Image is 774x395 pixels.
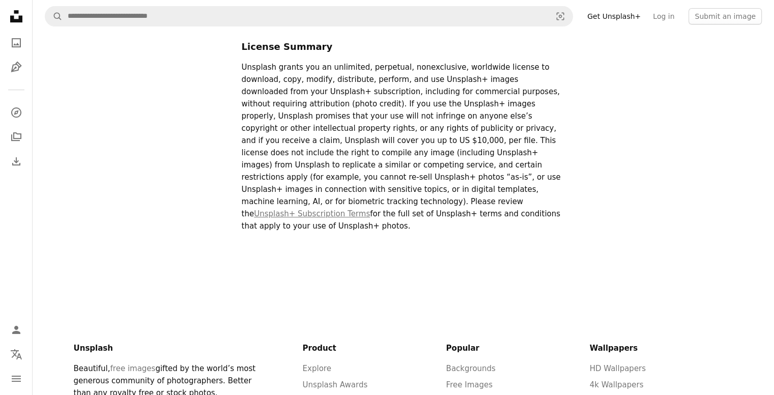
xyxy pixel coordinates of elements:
a: Unsplash Awards [303,380,368,389]
h6: Unsplash [74,342,265,354]
a: Log in [647,8,680,24]
a: Backgrounds [446,364,496,373]
form: Find visuals sitewide [45,6,573,26]
a: Explore [6,102,26,123]
h6: Wallpapers [590,342,733,354]
a: Log in / Sign up [6,320,26,340]
button: Submit an image [689,8,762,24]
button: Language [6,344,26,364]
a: Collections [6,127,26,147]
h4: License Summary [242,41,565,53]
a: 4k Wallpapers [590,380,644,389]
a: HD Wallpapers [590,364,646,373]
a: Home — Unsplash [6,6,26,29]
button: Visual search [548,7,572,26]
a: Get Unsplash+ [581,8,647,24]
a: Explore [303,364,331,373]
p: Unsplash grants you an unlimited, perpetual, nonexclusive, worldwide license to download, copy, m... [242,61,565,232]
a: free images [110,364,156,373]
a: Download History [6,151,26,172]
a: Illustrations [6,57,26,77]
a: Photos [6,33,26,53]
h6: Product [303,342,446,354]
button: Search Unsplash [45,7,63,26]
h6: Popular [446,342,590,354]
a: Free Images [446,380,493,389]
button: Menu [6,369,26,389]
a: Unsplash+ Subscription Terms [254,209,370,218]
